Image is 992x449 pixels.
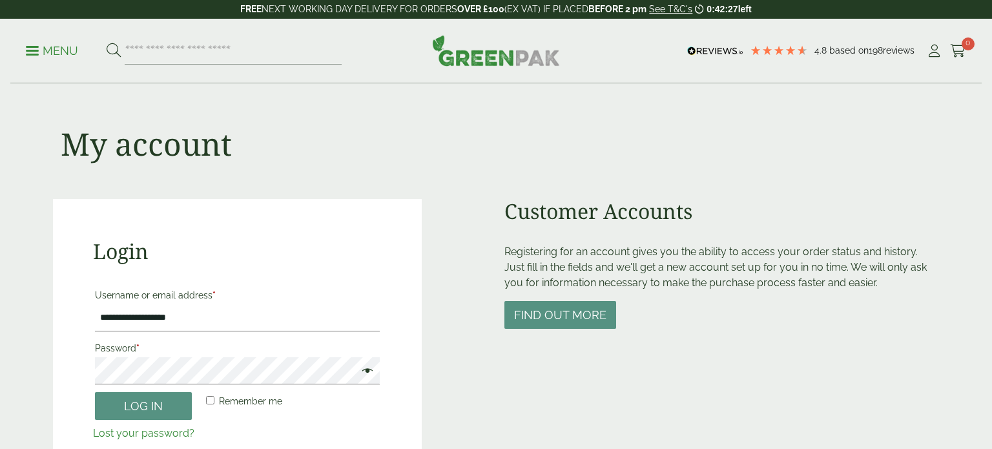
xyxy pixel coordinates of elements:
[950,45,966,57] i: Cart
[950,41,966,61] a: 0
[219,396,282,406] span: Remember me
[926,45,942,57] i: My Account
[504,199,939,224] h2: Customer Accounts
[206,396,214,404] input: Remember me
[707,4,738,14] span: 0:42:27
[95,392,192,420] button: Log in
[649,4,692,14] a: See T&C's
[240,4,262,14] strong: FREE
[26,43,78,59] p: Menu
[61,125,232,163] h1: My account
[93,239,382,264] h2: Login
[432,35,560,66] img: GreenPak Supplies
[95,339,380,357] label: Password
[962,37,975,50] span: 0
[504,244,939,291] p: Registering for an account gives you the ability to access your order status and history. Just fi...
[588,4,646,14] strong: BEFORE 2 pm
[504,301,616,329] button: Find out more
[95,286,380,304] label: Username or email address
[457,4,504,14] strong: OVER £100
[504,309,616,322] a: Find out more
[869,45,883,56] span: 198
[829,45,869,56] span: Based on
[93,427,194,439] a: Lost your password?
[687,47,743,56] img: REVIEWS.io
[26,43,78,56] a: Menu
[814,45,829,56] span: 4.8
[750,45,808,56] div: 4.79 Stars
[738,4,752,14] span: left
[883,45,914,56] span: reviews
